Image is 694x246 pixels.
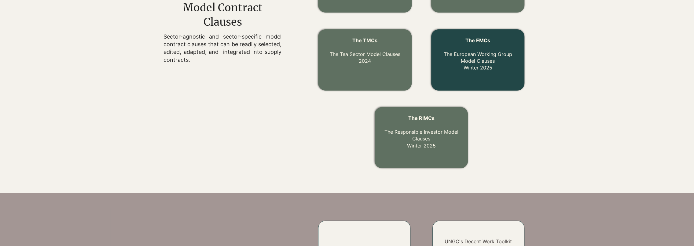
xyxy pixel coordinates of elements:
[384,115,458,149] a: The RIMCs The Responsible Investor Model ClausesWinter 2025
[444,37,512,71] a: The EMCs The European Working Group Model ClausesWinter 2025
[465,37,490,43] span: The EMCs
[352,37,377,43] span: The TMCs
[163,33,281,64] p: Sector-agnostic and sector-specific model contract clauses that can be readily selected, edited, ...
[183,1,263,29] span: Model Contract Clauses
[408,115,435,121] span: The RIMCs
[163,1,282,64] div: main content
[329,37,400,64] a: The TMCs The Tea Sector Model Clauses2024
